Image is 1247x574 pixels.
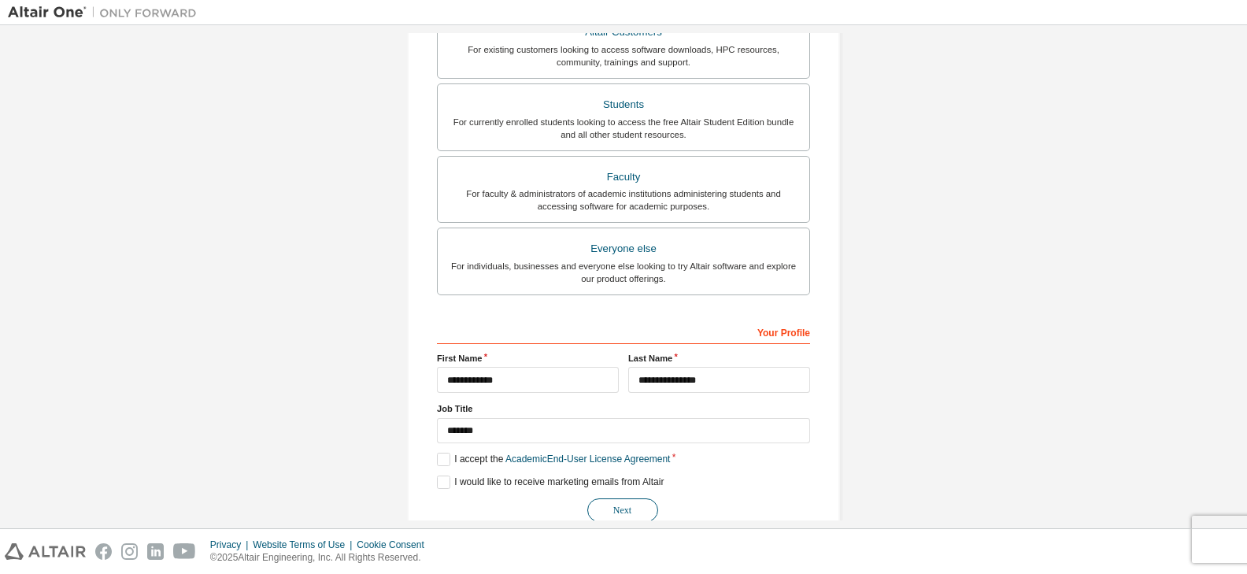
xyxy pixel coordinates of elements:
a: Academic End-User License Agreement [505,454,670,465]
div: For currently enrolled students looking to access the free Altair Student Edition bundle and all ... [447,116,800,141]
div: Students [447,94,800,116]
div: Cookie Consent [357,539,433,551]
div: Faculty [447,166,800,188]
div: Your Profile [437,319,810,344]
div: Everyone else [447,238,800,260]
img: facebook.svg [95,543,112,560]
div: Privacy [210,539,253,551]
div: For existing customers looking to access software downloads, HPC resources, community, trainings ... [447,43,800,69]
label: Last Name [628,352,810,365]
button: Next [587,498,658,522]
img: youtube.svg [173,543,196,560]
label: I would like to receive marketing emails from Altair [437,476,664,489]
p: © 2025 Altair Engineering, Inc. All Rights Reserved. [210,551,434,565]
div: For faculty & administrators of academic institutions administering students and accessing softwa... [447,187,800,213]
img: Altair One [8,5,205,20]
div: Website Terms of Use [253,539,357,551]
img: altair_logo.svg [5,543,86,560]
img: linkedin.svg [147,543,164,560]
div: For individuals, businesses and everyone else looking to try Altair software and explore our prod... [447,260,800,285]
label: Job Title [437,402,810,415]
label: First Name [437,352,619,365]
img: instagram.svg [121,543,138,560]
label: I accept the [437,453,670,466]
